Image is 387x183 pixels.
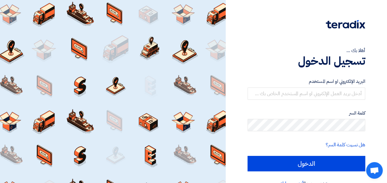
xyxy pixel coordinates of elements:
[248,110,365,117] label: كلمة السر
[248,54,365,68] h1: تسجيل الدخول
[248,87,365,100] input: أدخل بريد العمل الإلكتروني او اسم المستخدم الخاص بك ...
[326,20,365,29] img: Teradix logo
[326,141,365,148] a: هل نسيت كلمة السر؟
[366,162,383,179] a: Open chat
[248,47,365,54] div: أهلا بك ...
[248,156,365,171] input: الدخول
[248,78,365,85] label: البريد الإلكتروني او اسم المستخدم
